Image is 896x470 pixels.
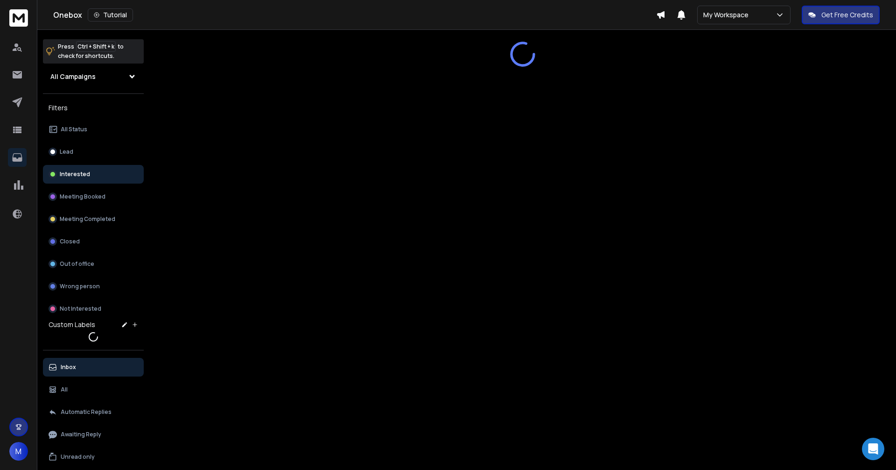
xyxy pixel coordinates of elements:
p: All [61,386,68,393]
h1: All Campaigns [50,72,96,81]
p: Meeting Booked [60,193,105,200]
button: Meeting Booked [43,187,144,206]
button: Unread only [43,448,144,466]
button: Inbox [43,358,144,377]
p: Interested [60,171,90,178]
p: Automatic Replies [61,408,112,416]
p: My Workspace [703,10,752,20]
p: Meeting Completed [60,215,115,223]
p: Get Free Credits [821,10,873,20]
button: Interested [43,165,144,184]
button: Tutorial [88,8,133,21]
span: Ctrl + Shift + k [76,41,116,52]
button: M [9,442,28,461]
button: Meeting Completed [43,210,144,228]
p: Closed [60,238,80,245]
button: Closed [43,232,144,251]
button: All Status [43,120,144,139]
p: Wrong person [60,283,100,290]
div: Open Intercom Messenger [862,438,884,460]
button: Get Free Credits [802,6,880,24]
button: Awaiting Reply [43,425,144,444]
p: Not Interested [60,305,101,313]
button: All [43,380,144,399]
p: Out of office [60,260,94,268]
button: Automatic Replies [43,403,144,421]
h3: Filters [43,101,144,114]
p: All Status [61,126,87,133]
button: Out of office [43,255,144,273]
p: Inbox [61,363,76,371]
button: Lead [43,142,144,161]
button: All Campaigns [43,67,144,86]
h3: Custom Labels [49,320,95,329]
p: Awaiting Reply [61,431,101,438]
p: Unread only [61,453,95,461]
div: Onebox [53,8,656,21]
button: Not Interested [43,299,144,318]
button: Wrong person [43,277,144,296]
p: Lead [60,148,73,156]
p: Press to check for shortcuts. [58,42,124,61]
